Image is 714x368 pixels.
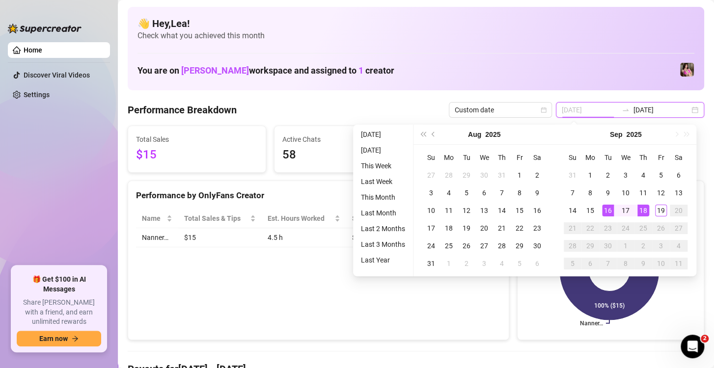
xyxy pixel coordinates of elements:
[531,187,543,199] div: 9
[17,331,101,346] button: Earn nowarrow-right
[620,205,632,216] div: 17
[602,205,614,216] div: 16
[493,202,511,219] td: 2025-08-14
[475,202,493,219] td: 2025-08-13
[564,184,581,202] td: 2025-09-07
[602,187,614,199] div: 9
[493,166,511,184] td: 2025-07-31
[637,169,649,181] div: 4
[475,166,493,184] td: 2025-07-30
[617,237,634,255] td: 2025-10-01
[581,237,599,255] td: 2025-09-29
[493,219,511,237] td: 2025-08-21
[461,205,472,216] div: 12
[475,184,493,202] td: 2025-08-06
[417,125,428,144] button: Last year (Control + left)
[670,166,687,184] td: 2025-09-06
[136,134,258,145] span: Total Sales
[184,213,248,224] span: Total Sales & Tips
[511,237,528,255] td: 2025-08-29
[428,125,439,144] button: Previous month (PageUp)
[610,125,623,144] button: Choose a month
[622,106,630,114] span: swap-right
[617,202,634,219] td: 2025-09-17
[136,189,501,202] div: Performance by OnlyFans Creator
[475,219,493,237] td: 2025-08-20
[72,335,79,342] span: arrow-right
[178,228,262,247] td: $15
[673,258,685,269] div: 11
[496,169,508,181] div: 31
[652,202,670,219] td: 2025-09-19
[637,222,649,234] div: 25
[581,255,599,272] td: 2025-10-06
[701,335,709,342] span: 2
[357,223,409,235] li: Last 2 Months
[142,213,165,224] span: Name
[262,228,346,247] td: 4.5 h
[493,255,511,272] td: 2025-09-04
[567,205,578,216] div: 14
[652,149,670,166] th: Fr
[514,205,525,216] div: 15
[443,169,455,181] div: 28
[531,169,543,181] div: 2
[443,258,455,269] div: 1
[531,205,543,216] div: 16
[670,184,687,202] td: 2025-09-13
[478,240,490,252] div: 27
[637,240,649,252] div: 2
[357,238,409,250] li: Last 3 Months
[670,255,687,272] td: 2025-10-11
[634,149,652,166] th: Th
[458,219,475,237] td: 2025-08-19
[564,219,581,237] td: 2025-09-21
[282,146,404,164] span: 58
[440,255,458,272] td: 2025-09-01
[670,237,687,255] td: 2025-10-04
[357,254,409,266] li: Last Year
[633,105,689,115] input: End date
[617,219,634,237] td: 2025-09-24
[461,169,472,181] div: 29
[599,202,617,219] td: 2025-09-16
[357,144,409,156] li: [DATE]
[617,255,634,272] td: 2025-10-08
[541,107,547,113] span: calendar
[528,237,546,255] td: 2025-08-30
[468,125,481,144] button: Choose a month
[514,222,525,234] div: 22
[514,187,525,199] div: 8
[422,202,440,219] td: 2025-08-10
[652,237,670,255] td: 2025-10-03
[655,222,667,234] div: 26
[425,258,437,269] div: 31
[478,205,490,216] div: 13
[564,202,581,219] td: 2025-09-14
[564,166,581,184] td: 2025-08-31
[128,103,237,117] h4: Performance Breakdown
[514,240,525,252] div: 29
[531,222,543,234] div: 23
[455,103,546,117] span: Custom date
[440,184,458,202] td: 2025-08-04
[493,237,511,255] td: 2025-08-28
[461,240,472,252] div: 26
[567,258,578,269] div: 5
[422,149,440,166] th: Su
[528,202,546,219] td: 2025-08-16
[511,202,528,219] td: 2025-08-15
[17,275,101,294] span: 🎁 Get $100 in AI Messages
[443,222,455,234] div: 18
[425,169,437,181] div: 27
[458,255,475,272] td: 2025-09-02
[567,240,578,252] div: 28
[511,255,528,272] td: 2025-09-05
[425,187,437,199] div: 3
[681,335,704,358] iframe: Intercom live chat
[584,205,596,216] div: 15
[440,219,458,237] td: 2025-08-18
[531,240,543,252] div: 30
[634,202,652,219] td: 2025-09-18
[673,169,685,181] div: 6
